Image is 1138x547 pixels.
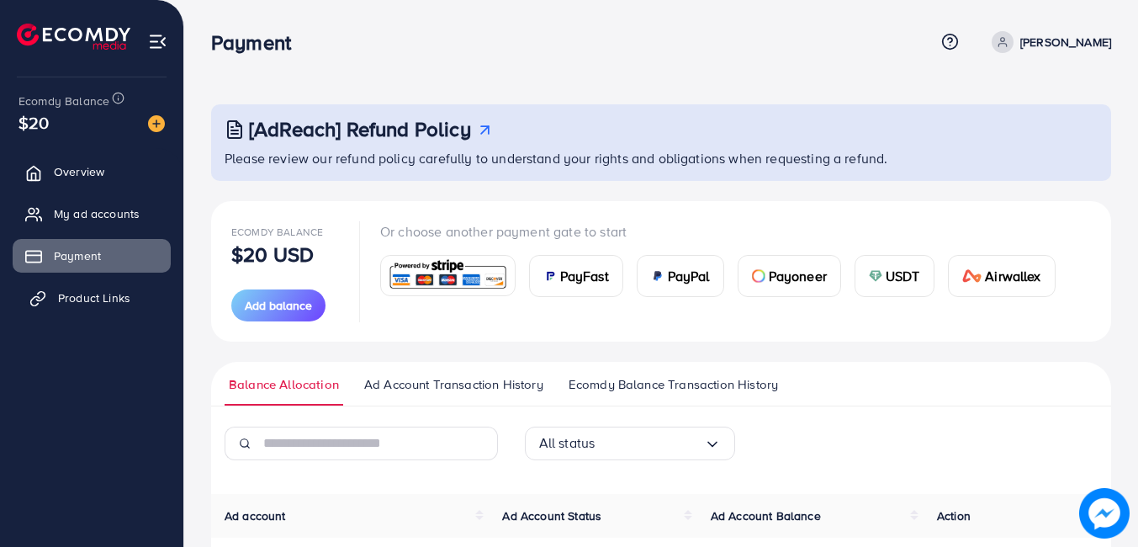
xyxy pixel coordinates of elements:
[229,375,339,394] span: Balance Allocation
[560,266,609,286] span: PayFast
[211,30,304,55] h3: Payment
[54,163,104,180] span: Overview
[19,110,49,135] span: $20
[13,239,171,273] a: Payment
[539,430,595,456] span: All status
[364,375,543,394] span: Ad Account Transaction History
[637,255,724,297] a: cardPayPal
[13,197,171,231] a: My ad accounts
[948,255,1056,297] a: cardAirwallex
[962,269,982,283] img: card
[769,266,827,286] span: Payoneer
[502,507,601,524] span: Ad Account Status
[985,266,1040,286] span: Airwallex
[148,115,165,132] img: image
[985,31,1111,53] a: [PERSON_NAME]
[19,93,109,109] span: Ecomdy Balance
[651,269,664,283] img: card
[855,255,934,297] a: cardUSDT
[937,507,971,524] span: Action
[525,427,735,460] div: Search for option
[869,269,882,283] img: card
[1020,32,1111,52] p: [PERSON_NAME]
[17,24,130,50] img: logo
[249,117,471,141] h3: [AdReach] Refund Policy
[13,155,171,189] a: Overview
[231,289,326,321] button: Add balance
[245,297,312,314] span: Add balance
[752,269,765,283] img: card
[231,244,314,264] p: $20 USD
[231,225,323,239] span: Ecomdy Balance
[386,258,510,294] img: card
[595,430,703,456] input: Search for option
[1079,488,1130,539] img: image
[738,255,841,297] a: cardPayoneer
[54,247,101,264] span: Payment
[225,507,286,524] span: Ad account
[711,507,821,524] span: Ad Account Balance
[380,255,516,296] a: card
[225,148,1101,168] p: Please review our refund policy carefully to understand your rights and obligations when requesti...
[13,281,171,315] a: Product Links
[569,375,778,394] span: Ecomdy Balance Transaction History
[148,32,167,51] img: menu
[54,205,140,222] span: My ad accounts
[529,255,623,297] a: cardPayFast
[668,266,710,286] span: PayPal
[380,221,1069,242] p: Or choose another payment gate to start
[886,266,920,286] span: USDT
[543,269,557,283] img: card
[58,289,130,306] span: Product Links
